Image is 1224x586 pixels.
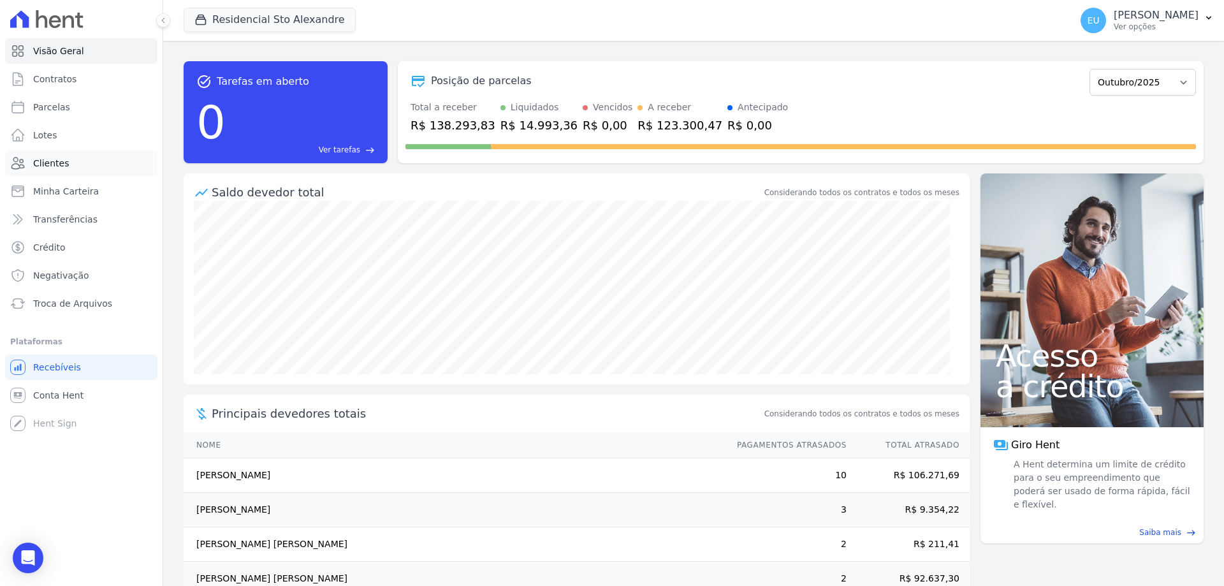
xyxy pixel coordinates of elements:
[1114,9,1198,22] p: [PERSON_NAME]
[764,408,959,420] span: Considerando todos os contratos e todos os meses
[184,493,725,527] td: [PERSON_NAME]
[727,117,788,134] div: R$ 0,00
[5,263,157,288] a: Negativação
[33,185,99,198] span: Minha Carteira
[648,101,691,114] div: A receber
[217,74,309,89] span: Tarefas em aberto
[725,493,847,527] td: 3
[33,101,70,114] span: Parcelas
[1011,437,1060,453] span: Giro Hent
[5,355,157,380] a: Recebíveis
[431,73,532,89] div: Posição de parcelas
[637,117,722,134] div: R$ 123.300,47
[1139,527,1181,538] span: Saiba mais
[996,341,1188,371] span: Acesso
[184,458,725,493] td: [PERSON_NAME]
[212,405,762,422] span: Principais devedores totais
[725,458,847,493] td: 10
[5,122,157,148] a: Lotes
[847,432,970,458] th: Total Atrasado
[500,117,578,134] div: R$ 14.993,36
[847,493,970,527] td: R$ 9.354,22
[365,145,375,155] span: east
[184,8,356,32] button: Residencial Sto Alexandre
[847,458,970,493] td: R$ 106.271,69
[5,179,157,204] a: Minha Carteira
[5,207,157,232] a: Transferências
[196,89,226,156] div: 0
[725,527,847,562] td: 2
[13,543,43,573] div: Open Intercom Messenger
[319,144,360,156] span: Ver tarefas
[184,527,725,562] td: [PERSON_NAME] [PERSON_NAME]
[33,129,57,142] span: Lotes
[725,432,847,458] th: Pagamentos Atrasados
[847,527,970,562] td: R$ 211,41
[33,213,98,226] span: Transferências
[988,527,1196,538] a: Saiba mais east
[184,432,725,458] th: Nome
[5,383,157,408] a: Conta Hent
[1070,3,1224,38] button: EU [PERSON_NAME] Ver opções
[33,389,84,402] span: Conta Hent
[5,291,157,316] a: Troca de Arquivos
[33,73,76,85] span: Contratos
[33,45,84,57] span: Visão Geral
[1088,16,1100,25] span: EU
[764,187,959,198] div: Considerando todos os contratos e todos os meses
[212,184,762,201] div: Saldo devedor total
[10,334,152,349] div: Plataformas
[593,101,632,114] div: Vencidos
[996,371,1188,402] span: a crédito
[33,269,89,282] span: Negativação
[196,74,212,89] span: task_alt
[5,38,157,64] a: Visão Geral
[5,150,157,176] a: Clientes
[511,101,559,114] div: Liquidados
[738,101,788,114] div: Antecipado
[411,117,495,134] div: R$ 138.293,83
[33,297,112,310] span: Troca de Arquivos
[33,241,66,254] span: Crédito
[411,101,495,114] div: Total a receber
[33,157,69,170] span: Clientes
[5,94,157,120] a: Parcelas
[583,117,632,134] div: R$ 0,00
[5,66,157,92] a: Contratos
[1186,528,1196,538] span: east
[231,144,375,156] a: Ver tarefas east
[1114,22,1198,32] p: Ver opções
[33,361,81,374] span: Recebíveis
[5,235,157,260] a: Crédito
[1011,458,1191,511] span: A Hent determina um limite de crédito para o seu empreendimento que poderá ser usado de forma ráp...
